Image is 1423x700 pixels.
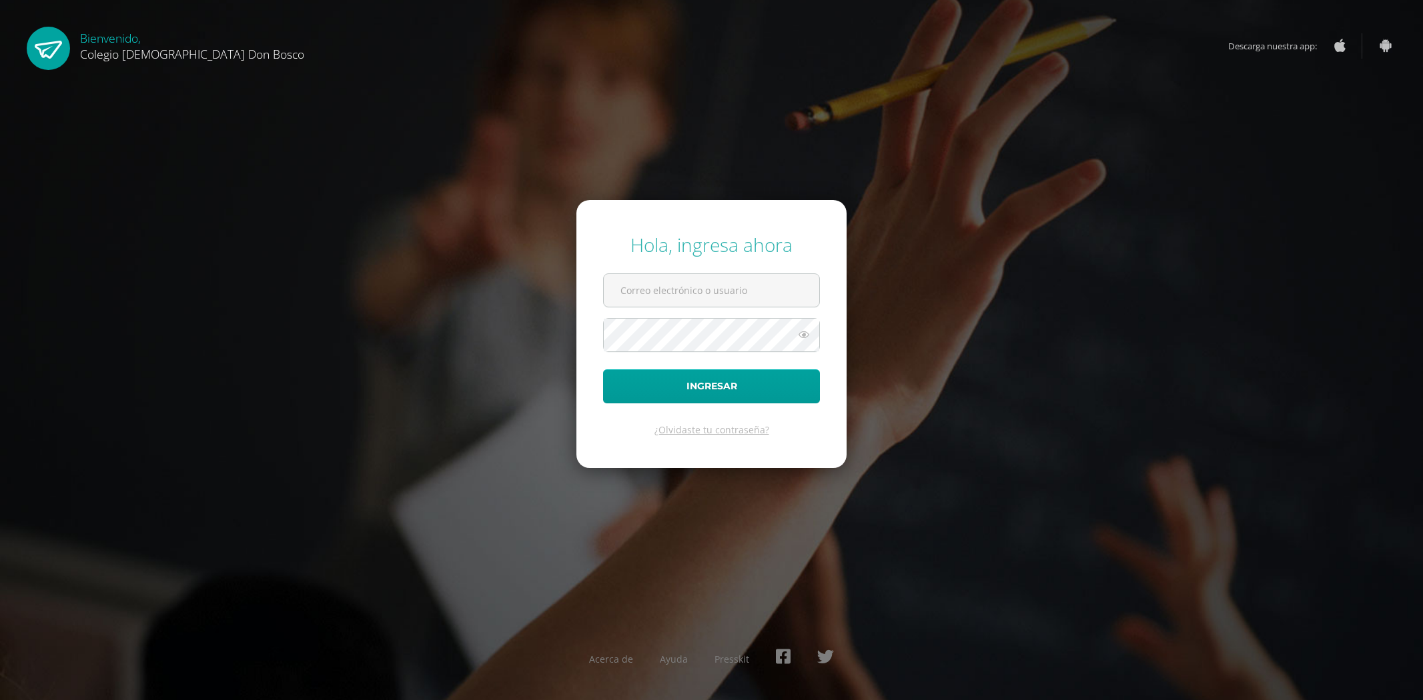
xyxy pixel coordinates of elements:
button: Ingresar [603,369,820,403]
a: Acerca de [589,653,633,665]
div: Hola, ingresa ahora [603,232,820,257]
span: Colegio [DEMOGRAPHIC_DATA] Don Bosco [80,46,304,62]
input: Correo electrónico o usuario [604,274,819,307]
div: Bienvenido, [80,27,304,62]
a: Ayuda [660,653,688,665]
a: Presskit [715,653,749,665]
a: ¿Olvidaste tu contraseña? [654,423,769,436]
span: Descarga nuestra app: [1228,33,1330,59]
